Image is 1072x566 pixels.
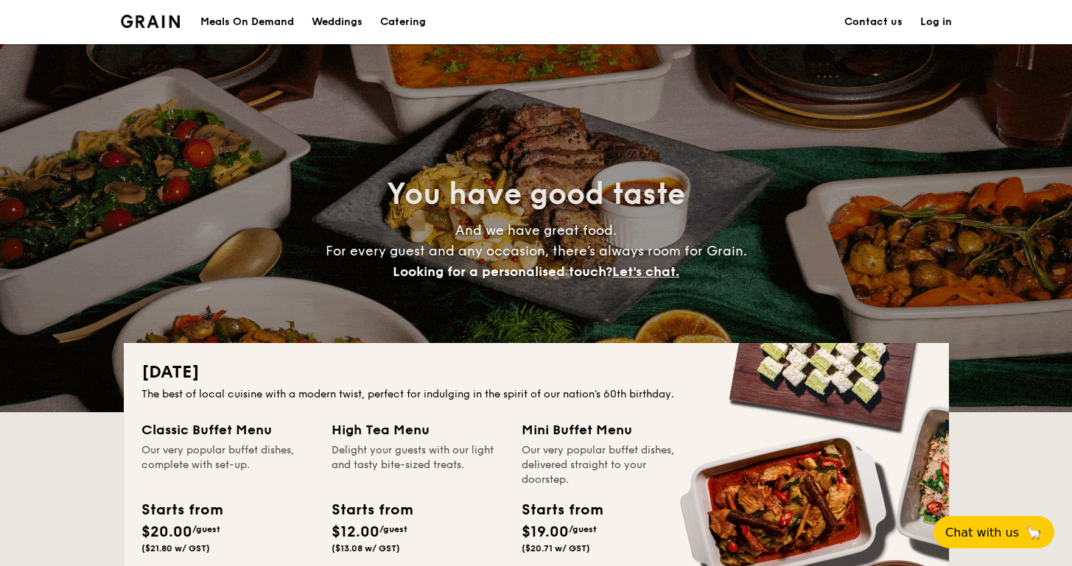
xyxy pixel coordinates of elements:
[1025,524,1043,541] span: 🦙
[332,420,504,440] div: High Tea Menu
[522,523,569,541] span: $19.00
[141,361,931,384] h2: [DATE]
[945,526,1019,540] span: Chat with us
[141,443,314,487] div: Our very popular buffet dishes, complete with set-up.
[332,543,400,553] span: ($13.08 w/ GST)
[569,524,597,534] span: /guest
[141,387,931,402] div: The best of local cuisine with a modern twist, perfect for indulging in the spirit of our nation’...
[332,523,379,541] span: $12.00
[141,420,314,440] div: Classic Buffet Menu
[612,263,679,280] span: Let's chat.
[933,516,1054,548] button: Chat with us🦙
[379,524,407,534] span: /guest
[121,15,181,28] img: Grain
[522,499,602,521] div: Starts from
[141,543,210,553] span: ($21.80 w/ GST)
[332,499,412,521] div: Starts from
[522,543,590,553] span: ($20.71 w/ GST)
[141,499,222,521] div: Starts from
[332,443,504,487] div: Delight your guests with our light and tasty bite-sized treats.
[522,420,694,440] div: Mini Buffet Menu
[141,523,192,541] span: $20.00
[121,15,181,28] a: Logotype
[192,524,220,534] span: /guest
[522,443,694,487] div: Our very popular buffet dishes, delivered straight to your doorstep.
